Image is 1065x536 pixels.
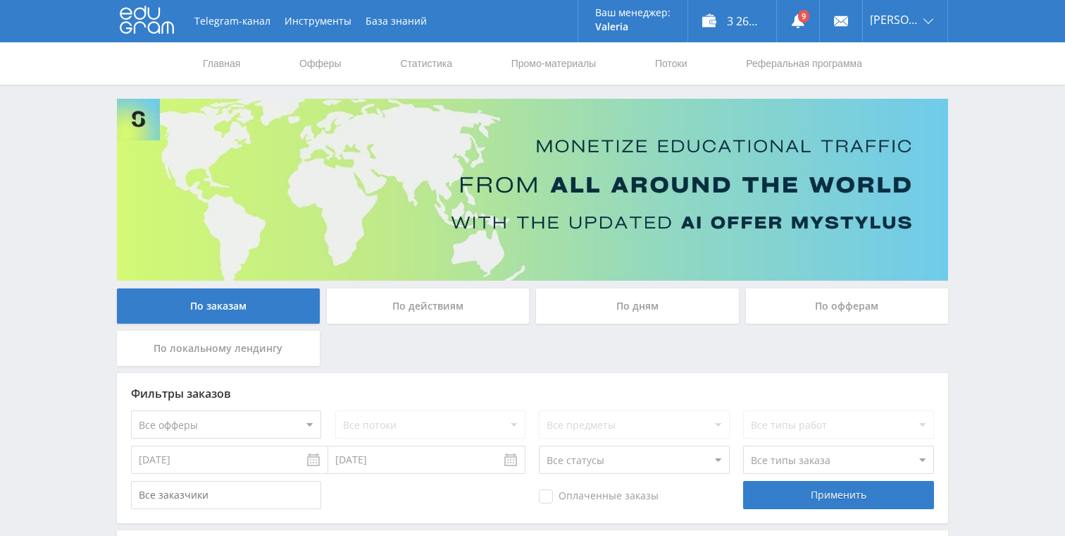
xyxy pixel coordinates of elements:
[510,42,597,85] a: Промо-материалы
[654,42,689,85] a: Потоки
[298,42,343,85] a: Офферы
[131,481,321,509] input: Все заказчики
[117,99,948,281] img: Banner
[536,288,739,324] div: По дням
[327,288,530,324] div: По действиям
[595,7,671,18] p: Ваш менеджер:
[117,331,320,366] div: По локальному лендингу
[745,42,864,85] a: Реферальная программа
[201,42,242,85] a: Главная
[131,387,934,400] div: Фильтры заказов
[399,42,454,85] a: Статистика
[539,489,659,504] span: Оплаченные заказы
[743,481,933,509] div: Применить
[117,288,320,324] div: По заказам
[595,21,671,32] p: Valeria
[870,14,919,25] span: [PERSON_NAME]
[746,288,949,324] div: По офферам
